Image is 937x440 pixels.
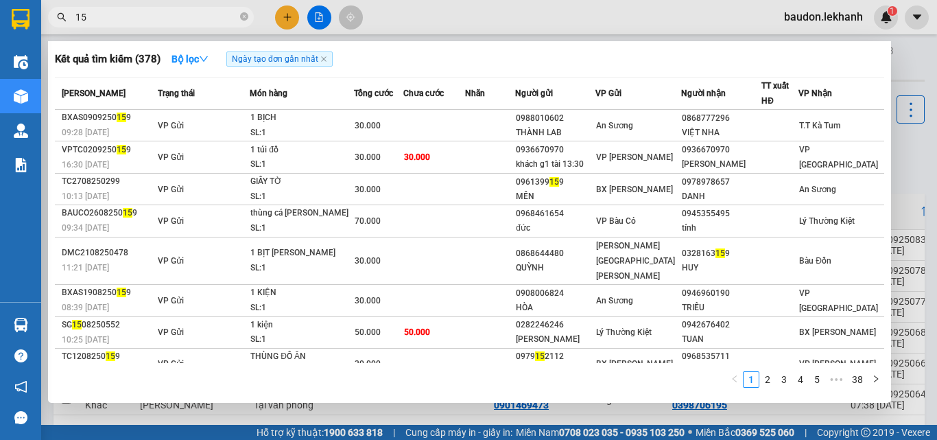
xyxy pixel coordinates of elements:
[682,261,761,275] div: HUY
[62,318,154,332] div: SG 08250552
[55,52,161,67] h3: Kết quả tìm kiếm ( 378 )
[355,327,381,337] span: 50.000
[14,318,28,332] img: warehouse-icon
[847,371,868,388] li: 38
[14,411,27,424] span: message
[62,206,154,220] div: BAUCO2608250 9
[516,175,595,189] div: 0961399 9
[682,207,761,221] div: 0945355495
[158,152,184,162] span: VP Gửi
[596,241,675,281] span: [PERSON_NAME][GEOGRAPHIC_DATA][PERSON_NAME]
[809,371,825,388] li: 5
[516,207,595,221] div: 0968461654
[250,189,353,205] div: SL: 1
[158,121,184,130] span: VP Gửi
[595,89,621,98] span: VP Gửi
[62,263,109,273] span: 11:21 [DATE]
[62,160,109,170] span: 16:30 [DATE]
[682,126,761,140] div: VIỆT NHA
[355,256,381,266] span: 30.000
[355,185,381,194] span: 30.000
[516,318,595,332] div: 0282246246
[682,318,761,332] div: 0942676402
[404,327,430,337] span: 50.000
[14,158,28,172] img: solution-icon
[516,221,595,235] div: đức
[75,10,237,25] input: Tìm tên, số ĐT hoặc mã đơn
[682,332,761,347] div: TUAN
[682,221,761,235] div: tính
[744,372,759,387] a: 1
[14,89,28,104] img: warehouse-icon
[825,371,847,388] li: Next 5 Pages
[682,111,761,126] div: 0868777296
[158,216,184,226] span: VP Gửi
[14,124,28,138] img: warehouse-icon
[158,359,184,369] span: VP Gửi
[799,359,876,369] span: VP [PERSON_NAME]
[250,286,353,301] div: 1 KIỆN
[715,248,725,258] span: 15
[250,143,353,158] div: 1 túi đồ
[62,89,126,98] span: [PERSON_NAME]
[250,349,353,364] div: THÙNG ĐỒ ĂN
[682,286,761,301] div: 0946960190
[516,301,595,315] div: HÒA
[161,48,220,70] button: Bộ lọcdown
[12,61,121,80] div: 0933866488
[596,121,633,130] span: An Sương
[250,89,287,98] span: Món hàng
[516,332,595,347] div: [PERSON_NAME]
[62,192,109,201] span: 10:13 [DATE]
[868,371,884,388] li: Next Page
[516,246,595,261] div: 0868644480
[798,89,832,98] span: VP Nhận
[516,126,595,140] div: THÀNH LAB
[516,143,595,157] div: 0936670970
[250,332,353,347] div: SL: 1
[57,12,67,22] span: search
[250,111,353,126] div: 1 BỊCH
[792,371,809,388] li: 4
[123,208,132,218] span: 15
[250,318,353,333] div: 1 kiện
[516,349,595,364] div: 0979 2112
[549,177,559,187] span: 15
[799,121,840,130] span: T.T Kà Tum
[799,327,876,337] span: BX [PERSON_NAME]
[226,51,333,67] span: Ngày tạo đơn gần nhất
[62,223,109,233] span: 09:34 [DATE]
[240,12,248,21] span: close-circle
[731,375,739,383] span: left
[355,152,381,162] span: 30.000
[158,89,195,98] span: Trạng thái
[682,143,761,157] div: 0936670970
[355,216,381,226] span: 70.000
[14,349,27,362] span: question-circle
[72,320,82,329] span: 15
[250,174,353,189] div: GIẤY TỜ
[354,89,393,98] span: Tổng cước
[12,9,29,30] img: logo-vxr
[596,152,673,162] span: VP [PERSON_NAME]
[158,327,184,337] span: VP Gửi
[682,189,761,204] div: DANH
[62,335,109,345] span: 10:25 [DATE]
[240,11,248,24] span: close-circle
[825,371,847,388] span: •••
[868,371,884,388] button: right
[516,286,595,301] div: 0908006824
[596,296,633,305] span: An Sương
[62,349,154,364] div: TC1208250 9
[682,157,761,172] div: [PERSON_NAME]
[776,372,792,387] a: 3
[62,143,154,157] div: VPTC0209250 9
[250,301,353,316] div: SL: 1
[250,261,353,276] div: SL: 1
[682,246,761,261] div: 0328163 9
[14,55,28,69] img: warehouse-icon
[158,256,184,266] span: VP Gửi
[12,13,33,27] span: Gửi:
[516,189,595,204] div: MẾN
[117,145,126,154] span: 15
